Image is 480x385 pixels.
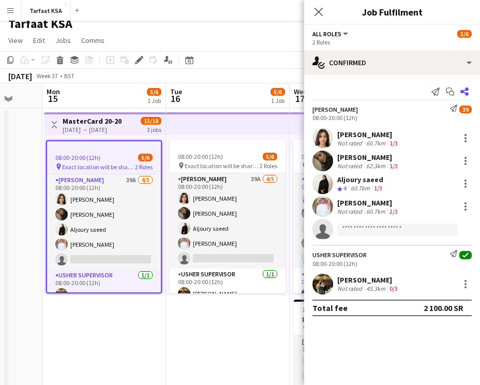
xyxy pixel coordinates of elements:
[178,153,223,160] span: 08:00-20:00 (12h)
[459,106,472,113] span: 39
[294,87,307,96] span: Wed
[337,130,400,139] div: [PERSON_NAME]
[8,36,23,45] span: View
[33,36,45,45] span: Edit
[337,198,400,208] div: [PERSON_NAME]
[4,34,27,47] a: View
[424,303,463,313] div: 2 100.00 SR
[389,208,398,215] app-skills-label: 2/3
[304,50,480,75] div: Confirmed
[302,306,344,314] span: 15:30-19:30 (4h)
[138,154,153,161] span: 5/6
[46,140,162,293] app-job-card: 08:00-20:00 (12h)5/6 Exact location will be shared later2 Roles[PERSON_NAME]39A4/508:00-20:00 (12...
[312,251,367,259] div: Usher Supervisor
[312,106,358,113] div: [PERSON_NAME]
[389,285,398,292] app-skills-label: 0/3
[147,88,161,96] span: 5/6
[63,116,122,126] h3: MasterCard 20-20
[45,93,60,105] span: 15
[47,174,161,270] app-card-role: [PERSON_NAME]39A4/508:00-20:00 (12h)[PERSON_NAME][PERSON_NAME]Aljoury saeed[PERSON_NAME]
[147,125,161,134] div: 3 jobs
[47,87,60,96] span: Mon
[389,162,398,170] app-skills-label: 1/3
[364,285,387,292] div: 45.3km
[185,162,260,170] span: Exact location will be shared later
[170,87,182,96] span: Tue
[170,269,286,304] app-card-role: Usher Supervisor1/108:00-20:00 (12h)[PERSON_NAME]
[21,1,71,21] button: Tarfaat KSA
[170,173,286,269] app-card-role: [PERSON_NAME]39A4/508:00-20:00 (12h)[PERSON_NAME][PERSON_NAME]Aljoury saeed[PERSON_NAME]
[364,208,387,215] div: 60.7km
[349,184,372,193] div: 60.7km
[292,93,307,105] span: 17
[337,208,364,215] div: Not rated
[337,153,400,162] div: [PERSON_NAME]
[304,5,480,19] h3: Job Fulfilment
[294,315,410,324] h3: L'Oreal CEO Visit - JED
[263,153,277,160] span: 5/6
[337,175,384,184] div: Aljoury saeed
[169,93,182,105] span: 16
[147,97,161,105] div: 1 Job
[135,163,153,171] span: 2 Roles
[29,34,49,47] a: Edit
[271,97,284,105] div: 1 Job
[293,173,409,269] app-card-role: [PERSON_NAME]39A4/508:00-20:00 (12h)[PERSON_NAME][PERSON_NAME]Aljoury saeed[PERSON_NAME]
[8,71,32,81] div: [DATE]
[77,34,109,47] a: Comms
[293,140,409,293] app-job-card: 08:00-20:00 (12h)5/6 Exact location will be shared later2 Roles[PERSON_NAME]39A4/508:00-20:00 (12...
[81,36,104,45] span: Comms
[8,16,72,32] h1: Tarfaat KSA
[47,270,161,305] app-card-role: Usher Supervisor1/108:00-20:00 (12h)[PERSON_NAME]
[374,184,382,192] app-skills-label: 1/3
[364,139,387,147] div: 60.7km
[337,162,364,170] div: Not rated
[55,154,100,161] span: 08:00-20:00 (12h)
[62,163,135,171] span: Exact location will be shared later
[337,139,364,147] div: Not rated
[260,162,277,170] span: 2 Roles
[64,72,74,80] div: BST
[343,184,347,192] span: 4
[457,30,472,38] span: 5/6
[389,139,398,147] app-skills-label: 1/3
[63,126,122,134] div: [DATE] → [DATE]
[312,38,472,46] div: 2 Roles
[312,114,472,122] div: 08:00-20:00 (12h)
[312,30,350,38] button: All roles
[312,260,472,268] div: 08:00-20:00 (12h)
[34,72,60,80] span: Week 37
[312,30,341,38] span: All roles
[51,34,75,47] a: Jobs
[271,88,285,96] span: 5/6
[364,162,387,170] div: 62.3km
[141,117,161,125] span: 15/18
[337,275,400,285] div: [PERSON_NAME]
[302,153,347,160] span: 08:00-20:00 (12h)
[293,269,409,304] app-card-role: Usher Supervisor1/108:00-20:00 (12h)[PERSON_NAME]
[337,285,364,292] div: Not rated
[312,303,348,313] div: Total fee
[170,140,286,293] app-job-card: 08:00-20:00 (12h)5/6 Exact location will be shared later2 Roles[PERSON_NAME]39A4/508:00-20:00 (12...
[55,36,71,45] span: Jobs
